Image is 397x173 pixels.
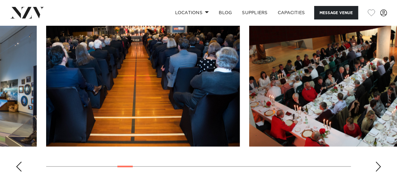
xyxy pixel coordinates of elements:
swiper-slide: 8 / 30 [46,4,240,147]
button: Message Venue [314,6,358,19]
a: SUPPLIERS [237,6,272,19]
a: BLOG [214,6,237,19]
img: nzv-logo.png [10,7,44,18]
a: Locations [170,6,214,19]
a: Capacities [273,6,310,19]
